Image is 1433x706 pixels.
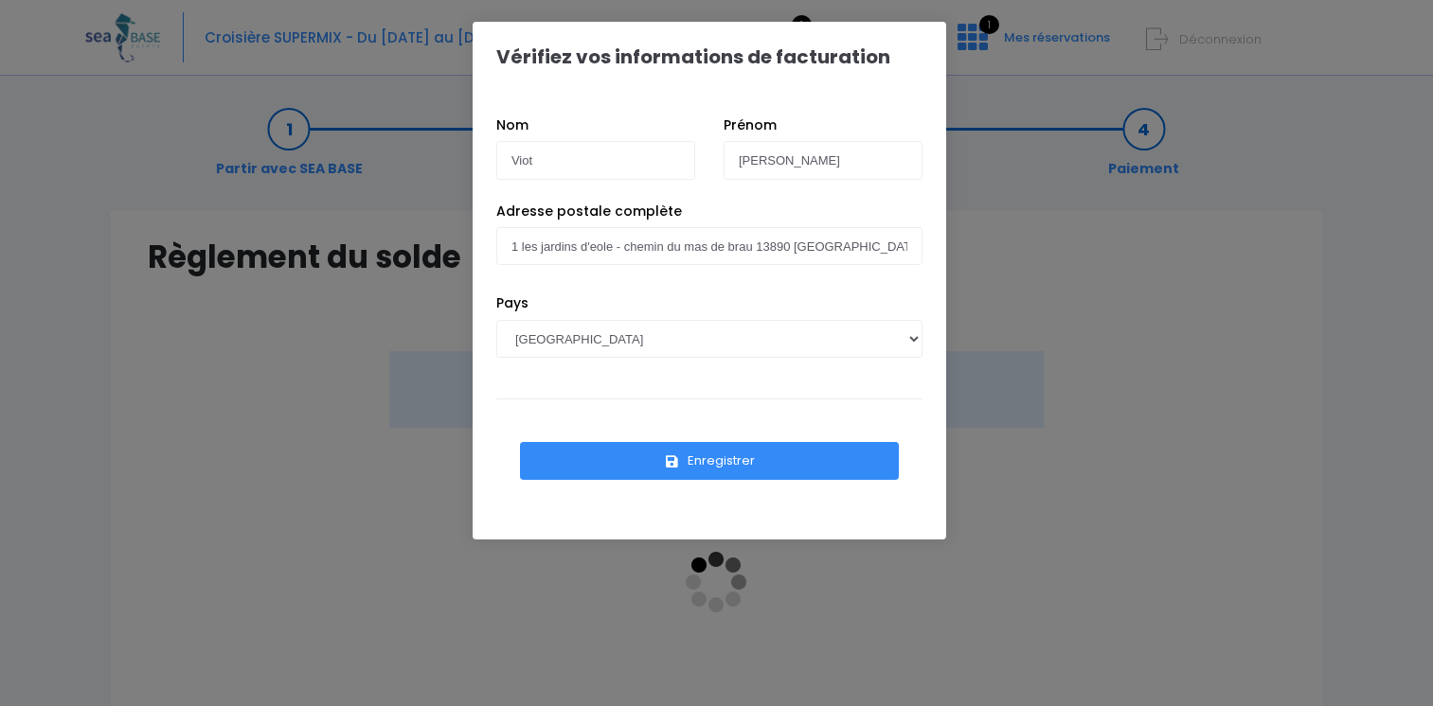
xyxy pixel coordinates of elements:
[496,115,528,135] label: Nom
[520,442,899,480] button: Enregistrer
[496,293,528,313] label: Pays
[724,115,777,135] label: Prénom
[496,202,682,221] label: Adresse postale complète
[496,45,890,68] h1: Vérifiez vos informations de facturation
